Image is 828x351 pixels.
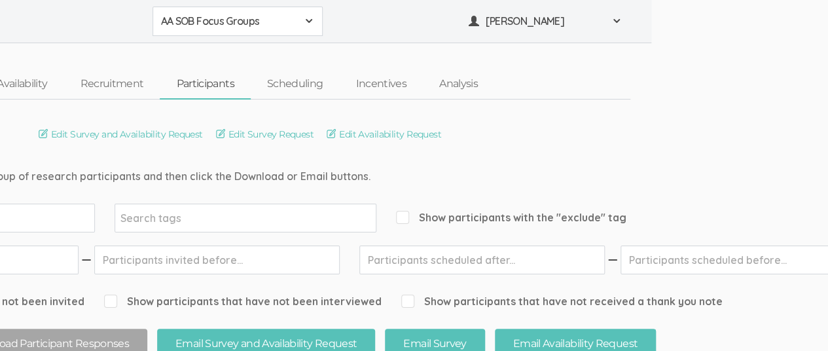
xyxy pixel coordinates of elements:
[161,14,297,29] span: AA SOB Focus Groups
[104,294,382,309] span: Show participants that have not been interviewed
[486,14,603,29] span: [PERSON_NAME]
[339,70,423,98] a: Incentives
[216,127,314,141] a: Edit Survey Request
[160,70,250,98] a: Participants
[327,127,441,141] a: Edit Availability Request
[94,246,340,274] input: Participants invited before...
[120,210,202,227] input: Search tags
[39,127,203,141] a: Edit Survey and Availability Request
[423,70,494,98] a: Analysis
[359,246,605,274] input: Participants scheduled after...
[401,294,723,309] span: Show participants that have not received a thank you note
[153,7,323,36] button: AA SOB Focus Groups
[606,246,619,274] img: dash.svg
[396,210,626,225] span: Show participants with the "exclude" tag
[80,246,93,274] img: dash.svg
[460,7,630,36] button: [PERSON_NAME]
[63,70,160,98] a: Recruitment
[251,70,340,98] a: Scheduling
[763,288,828,351] iframe: Chat Widget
